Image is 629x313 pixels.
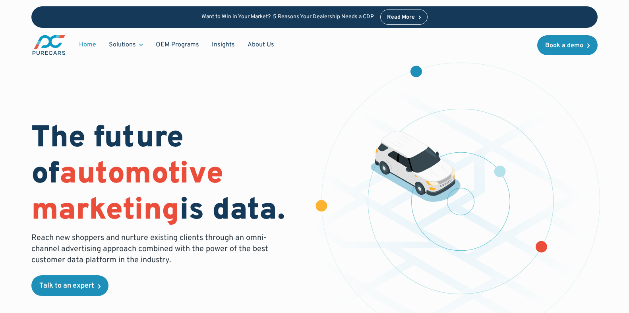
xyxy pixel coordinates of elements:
[103,37,149,52] div: Solutions
[31,34,66,56] a: main
[31,121,305,230] h1: The future of is data.
[73,37,103,52] a: Home
[545,42,583,49] div: Book a demo
[39,282,94,290] div: Talk to an expert
[31,275,108,296] a: Talk to an expert
[387,15,415,20] div: Read More
[201,14,374,21] p: Want to Win in Your Market? 5 Reasons Your Dealership Needs a CDP
[31,34,66,56] img: purecars logo
[380,10,428,25] a: Read More
[31,232,273,266] p: Reach new shoppers and nurture existing clients through an omni-channel advertising approach comb...
[205,37,241,52] a: Insights
[371,131,461,202] img: illustration of a vehicle
[109,40,136,49] div: Solutions
[149,37,205,52] a: OEM Programs
[537,35,598,55] a: Book a demo
[31,156,223,230] span: automotive marketing
[241,37,281,52] a: About Us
